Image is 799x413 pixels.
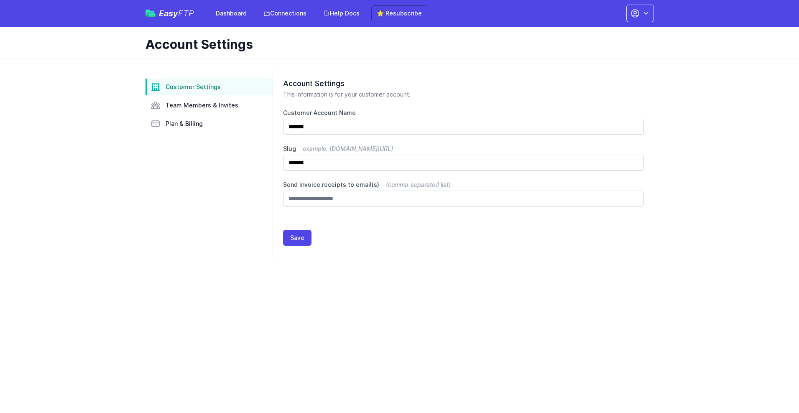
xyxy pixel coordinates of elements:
a: Team Members & Invites [146,97,273,114]
a: ⭐ Resubscribe [371,5,427,21]
label: Slug [283,145,644,153]
h2: Account Settings [283,79,644,89]
button: Save [283,230,311,246]
span: Plan & Billing [166,120,203,128]
a: Plan & Billing [146,115,273,132]
span: (comma-separated list) [386,181,451,188]
a: Connections [258,6,311,21]
span: Customer Settings [166,83,221,91]
a: EasyFTP [146,9,194,18]
label: Customer Account Name [283,109,644,117]
span: Easy [159,9,194,18]
span: FTP [178,8,194,18]
span: example: [DOMAIN_NAME][URL] [303,145,393,152]
a: Customer Settings [146,79,273,95]
label: Send invoice receipts to email(s) [283,181,644,189]
a: Dashboard [211,6,252,21]
a: Help Docs [318,6,365,21]
span: Team Members & Invites [166,101,238,110]
h1: Account Settings [146,37,647,52]
p: This information is for your customer account. [283,90,644,99]
img: easyftp_logo.png [146,10,156,17]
